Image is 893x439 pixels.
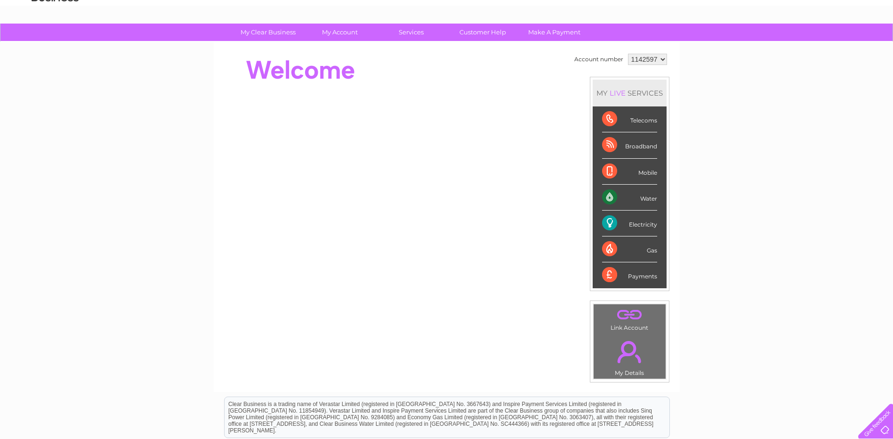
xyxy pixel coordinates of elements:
img: logo.png [31,24,79,53]
div: Payments [602,262,657,288]
div: MY SERVICES [593,80,667,106]
a: Telecoms [777,40,805,47]
a: My Account [301,24,378,41]
td: Account number [572,51,626,67]
a: . [596,335,663,368]
div: Telecoms [602,106,657,132]
a: Blog [811,40,825,47]
div: LIVE [608,89,628,98]
div: Electricity [602,211,657,236]
a: My Clear Business [229,24,307,41]
div: Clear Business is a trading name of Verastar Limited (registered in [GEOGRAPHIC_DATA] No. 3667643... [225,5,669,46]
a: Services [372,24,450,41]
a: Customer Help [444,24,522,41]
a: Log out [862,40,884,47]
a: Contact [830,40,853,47]
div: Mobile [602,159,657,185]
td: Link Account [593,304,666,333]
a: Energy [751,40,772,47]
div: Broadband [602,132,657,158]
td: My Details [593,333,666,379]
a: 0333 014 3131 [716,5,780,16]
a: Make A Payment [515,24,593,41]
a: Water [727,40,745,47]
a: . [596,307,663,323]
div: Gas [602,236,657,262]
div: Water [602,185,657,211]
